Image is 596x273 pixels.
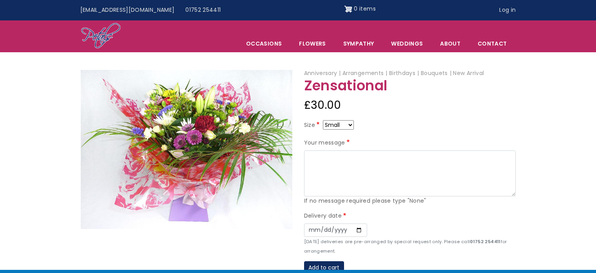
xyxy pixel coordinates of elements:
a: Log in [494,3,521,18]
img: Shopping cart [344,3,352,15]
label: Your message [304,138,351,148]
a: Shopping cart 0 items [344,3,376,15]
div: £30.00 [304,96,516,115]
span: Bouquets [421,69,451,77]
a: Flowers [291,35,334,52]
span: Anniversary [304,69,341,77]
a: [EMAIL_ADDRESS][DOMAIN_NAME] [75,3,180,18]
div: If no message required please type "None" [304,196,516,206]
strong: 01752 254411 [470,238,500,245]
small: [DATE] deliveries are pre-arranged by special request only. Please call for arrangement. [304,238,507,254]
a: About [432,35,469,52]
h1: Zensational [304,78,516,93]
a: 01752 254411 [180,3,226,18]
img: Home [81,22,121,50]
span: Weddings [383,35,431,52]
span: Birthdays [389,69,419,77]
img: Zensational [81,70,292,229]
label: Size [304,121,321,130]
span: 0 items [354,5,375,13]
a: Sympathy [335,35,382,52]
label: Delivery date [304,211,348,221]
span: New Arrival [453,69,484,77]
span: Arrangements [342,69,388,77]
a: Contact [469,35,515,52]
span: Occasions [238,35,290,52]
